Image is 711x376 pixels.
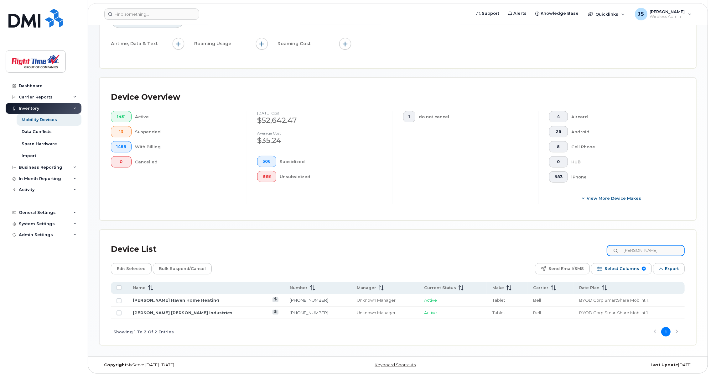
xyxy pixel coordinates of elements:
[642,267,646,271] span: 9
[153,263,212,274] button: Bulk Suspend/Cancel
[607,245,685,256] input: Search Device List ...
[653,263,685,274] button: Export
[497,363,696,368] div: [DATE]
[133,310,232,315] a: [PERSON_NAME] [PERSON_NAME] Industries
[257,156,276,167] button: 506
[492,285,504,291] span: Make
[587,195,641,201] span: View More Device Makes
[504,7,531,20] a: Alerts
[533,298,541,303] span: Bell
[290,285,308,291] span: Number
[554,144,563,149] span: 8
[424,285,456,291] span: Current Status
[572,126,675,137] div: Android
[572,111,675,122] div: Aircard
[572,171,675,183] div: iPhone
[482,10,499,17] span: Support
[116,144,126,149] span: 1488
[111,89,180,105] div: Device Overview
[554,174,563,179] span: 683
[278,40,313,47] span: Roaming Cost
[135,126,237,137] div: Suspended
[135,156,237,167] div: Cancelled
[513,10,527,17] span: Alerts
[257,135,383,146] div: $35.24
[472,7,504,20] a: Support
[104,8,199,20] input: Find something...
[605,264,639,273] span: Select Columns
[194,40,233,47] span: Roaming Usage
[492,298,505,303] span: Tablet
[117,264,146,273] span: Edit Selected
[99,363,298,368] div: MyServe [DATE]–[DATE]
[584,8,629,20] div: Quicklinks
[579,298,651,303] span: BYOD Corp SmartShare Mob Int 10
[104,363,127,367] strong: Copyright
[262,159,271,164] span: 506
[357,297,413,303] div: Unknown Manager
[357,285,376,291] span: Manager
[424,298,437,303] span: Active
[111,40,160,47] span: Airtime, Data & Text
[541,10,579,17] span: Knowledge Base
[257,131,383,135] h4: Average cost
[116,129,126,134] span: 13
[572,156,675,167] div: HUB
[549,111,568,122] button: 4
[549,171,568,183] button: 683
[631,8,696,20] div: Justin Stiles
[135,111,237,122] div: Active
[650,14,685,19] span: Wireless Admin
[661,327,671,336] button: Page 1
[549,193,675,204] button: View More Device Makes
[492,310,505,315] span: Tablet
[665,264,679,273] span: Export
[533,310,541,315] span: Bell
[408,114,410,119] span: 1
[357,310,413,316] div: Unknown Manager
[280,171,383,182] div: Unsubsidized
[290,298,328,303] a: [PHONE_NUMBER]
[135,141,237,152] div: With Billing
[579,285,599,291] span: Rate Plan
[159,264,206,273] span: Bulk Suspend/Cancel
[535,263,590,274] button: Send Email/SMS
[116,114,126,119] span: 1481
[424,310,437,315] span: Active
[595,12,618,17] span: Quicklinks
[533,285,548,291] span: Carrier
[638,10,644,18] span: JS
[549,156,568,167] button: 0
[257,171,276,182] button: 988
[531,7,583,20] a: Knowledge Base
[111,241,157,257] div: Device List
[262,174,271,179] span: 988
[257,115,383,126] div: $52,642.47
[272,297,278,302] a: View Last Bill
[579,310,651,315] span: BYOD Corp SmartShare Mob Int 10
[591,263,652,274] button: Select Columns 9
[111,141,132,152] button: 1488
[116,159,126,164] span: 0
[133,298,219,303] a: [PERSON_NAME] Haven Home Heating
[572,141,675,152] div: Cell Phone
[280,156,383,167] div: Subsidized
[257,111,383,115] h4: [DATE] cost
[375,363,416,367] a: Keyboard Shortcuts
[650,9,685,14] span: [PERSON_NAME]
[113,327,174,336] span: Showing 1 To 2 Of 2 Entries
[111,263,152,274] button: Edit Selected
[290,310,328,315] a: [PHONE_NUMBER]
[111,156,132,167] button: 0
[111,111,132,122] button: 1481
[133,285,146,291] span: Name
[554,114,563,119] span: 4
[419,111,529,122] div: do not cancel
[111,126,132,137] button: 13
[554,129,563,134] span: 26
[403,111,415,122] button: 1
[272,310,278,315] a: View Last Bill
[554,159,563,164] span: 0
[549,126,568,137] button: 26
[651,363,678,367] strong: Last Update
